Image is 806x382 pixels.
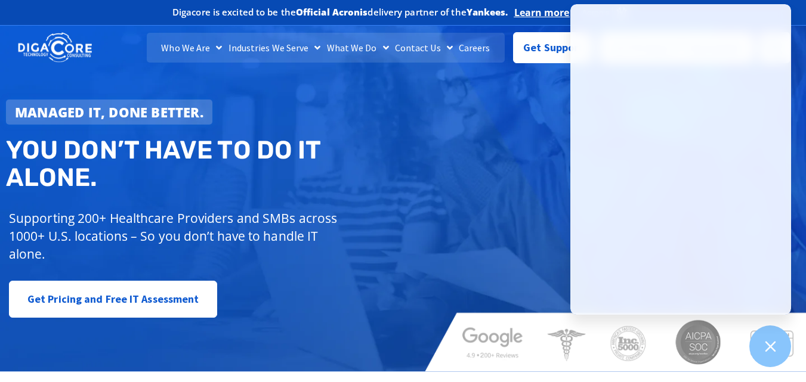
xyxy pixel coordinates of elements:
[296,6,368,18] b: Official Acronis
[570,4,791,315] iframe: Chatgenie Messenger
[514,7,570,18] a: Learn more
[226,33,324,63] a: Industries We Serve
[147,33,505,63] nav: Menu
[9,209,339,263] p: Supporting 200+ Healthcare Providers and SMBs across 1000+ U.S. locations – So you don’t have to ...
[27,287,199,311] span: Get Pricing and Free IT Assessment
[9,281,217,318] a: Get Pricing and Free IT Assessment
[513,32,592,63] a: Get Support
[456,33,493,63] a: Careers
[6,136,412,191] h2: You don’t have to do IT alone.
[18,32,92,64] img: DigaCore Technology Consulting
[172,8,508,17] h2: Digacore is excited to be the delivery partner of the
[6,100,212,125] a: Managed IT, done better.
[15,103,203,121] strong: Managed IT, done better.
[467,6,508,18] b: Yankees.
[158,33,225,63] a: Who We Are
[324,33,392,63] a: What We Do
[392,33,456,63] a: Contact Us
[523,36,583,60] span: Get Support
